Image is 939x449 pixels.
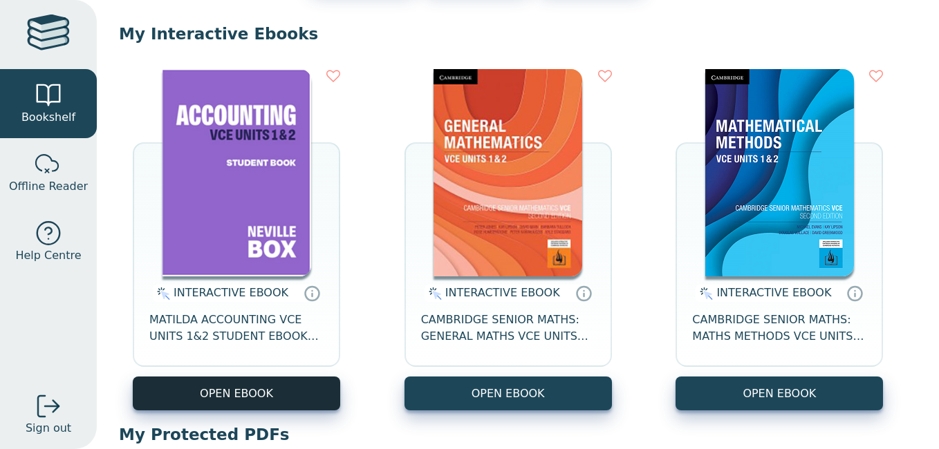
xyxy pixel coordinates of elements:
img: 312a2f21-9c2c-4f8d-b652-a101ededa97b.png [162,69,311,276]
img: interactive.svg [696,285,713,302]
span: Offline Reader [9,178,88,195]
span: Sign out [26,420,71,437]
button: OPEN EBOOK [133,376,340,410]
img: 0b3c2c99-4463-4df4-a628-40244046fa74.png [705,69,854,276]
span: CAMBRIDGE SENIOR MATHS: MATHS METHODS VCE UNITS 1&2 EBOOK 2E [692,312,866,345]
span: CAMBRIDGE SENIOR MATHS: GENERAL MATHS VCE UNITS 1&2 EBOOK 2E [421,312,595,345]
span: INTERACTIVE EBOOK [445,286,560,299]
span: INTERACTIVE EBOOK [174,286,288,299]
p: My Interactive Ebooks [119,23,917,44]
span: Bookshelf [21,109,75,126]
button: OPEN EBOOK [676,376,883,410]
a: Interactive eBooks are accessed online via the publisher’s portal. They contain interactive resou... [304,285,320,301]
span: INTERACTIVE EBOOK [716,286,831,299]
a: Interactive eBooks are accessed online via the publisher’s portal. They contain interactive resou... [575,285,592,301]
span: Help Centre [15,247,81,264]
img: interactive.svg [153,285,170,302]
a: Interactive eBooks are accessed online via the publisher’s portal. They contain interactive resou... [846,285,863,301]
img: 98e9f931-67be-40f3-b733-112c3181ee3a.jpg [434,69,582,276]
button: OPEN EBOOK [405,376,612,410]
img: interactive.svg [425,285,442,302]
span: MATILDA ACCOUNTING VCE UNITS 1&2 STUDENT EBOOK 7E [149,312,324,345]
p: My Protected PDFs [119,424,917,445]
